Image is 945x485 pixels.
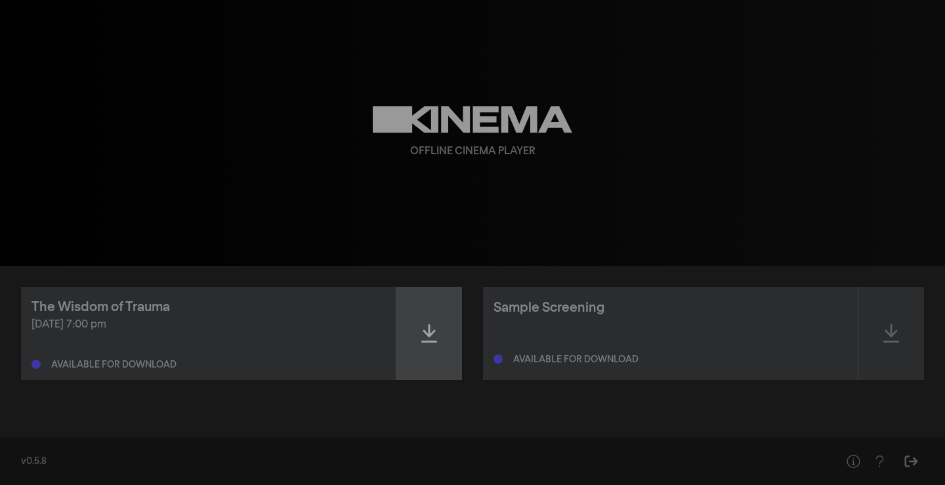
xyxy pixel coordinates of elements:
[21,455,814,469] div: v0.5.8
[866,448,892,474] button: Help
[840,448,866,474] button: Help
[31,317,385,333] div: [DATE] 7:00 pm
[51,360,177,369] div: Available for download
[898,448,924,474] button: Sign Out
[410,144,535,159] div: Offline Cinema Player
[31,297,170,317] div: The Wisdom of Trauma
[513,355,639,364] div: Available for download
[493,298,604,318] div: Sample Screening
